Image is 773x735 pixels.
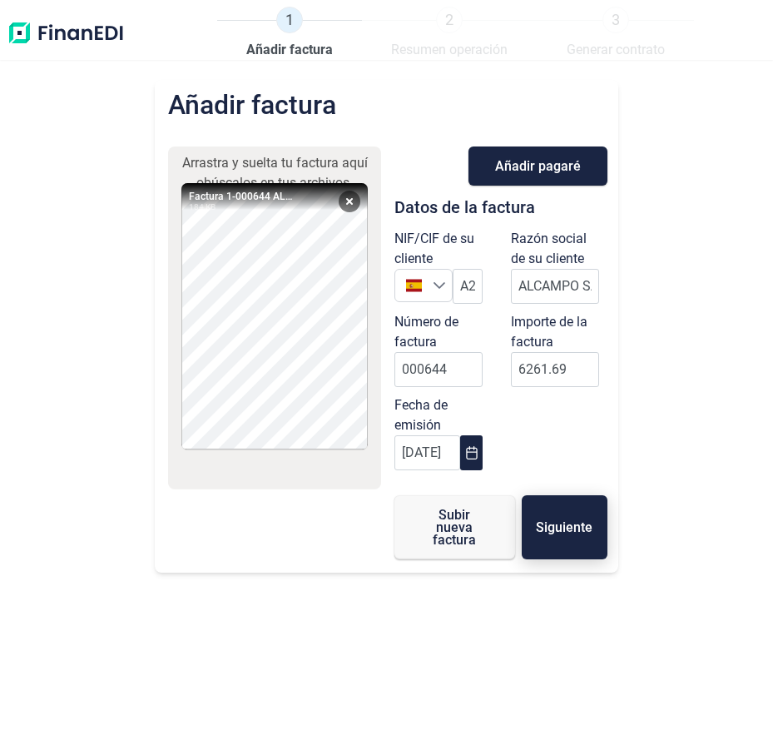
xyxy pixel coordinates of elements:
label: Importe de la factura [511,312,599,352]
label: Número de factura [394,312,483,352]
h2: Añadir factura [168,93,336,117]
a: 1Añadir factura [246,7,333,60]
span: Añadir pagaré [495,160,581,172]
input: DD/MM/YYYY [394,435,461,470]
label: NIF/CIF de su cliente [394,229,483,269]
h3: Datos de la factura [394,199,607,216]
div: Seleccione un país [433,270,452,301]
img: Logo de aplicación [7,7,125,60]
div: Arrastra y suelta tu factura aquí o [175,153,374,193]
label: Razón social de su cliente [511,229,599,269]
span: Añadir factura [246,40,333,60]
span: Siguiente [536,521,592,534]
label: Fecha de emisión [394,395,483,435]
img: ES [406,277,422,293]
button: Añadir pagaré [468,147,607,186]
span: Subir nueva factura [421,509,488,546]
button: Choose Date [460,435,482,470]
span: búscalos en tus archivos. [204,175,353,191]
button: Siguiente [522,495,607,559]
span: 1 [276,7,303,33]
button: Subir nueva factura [394,495,515,559]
